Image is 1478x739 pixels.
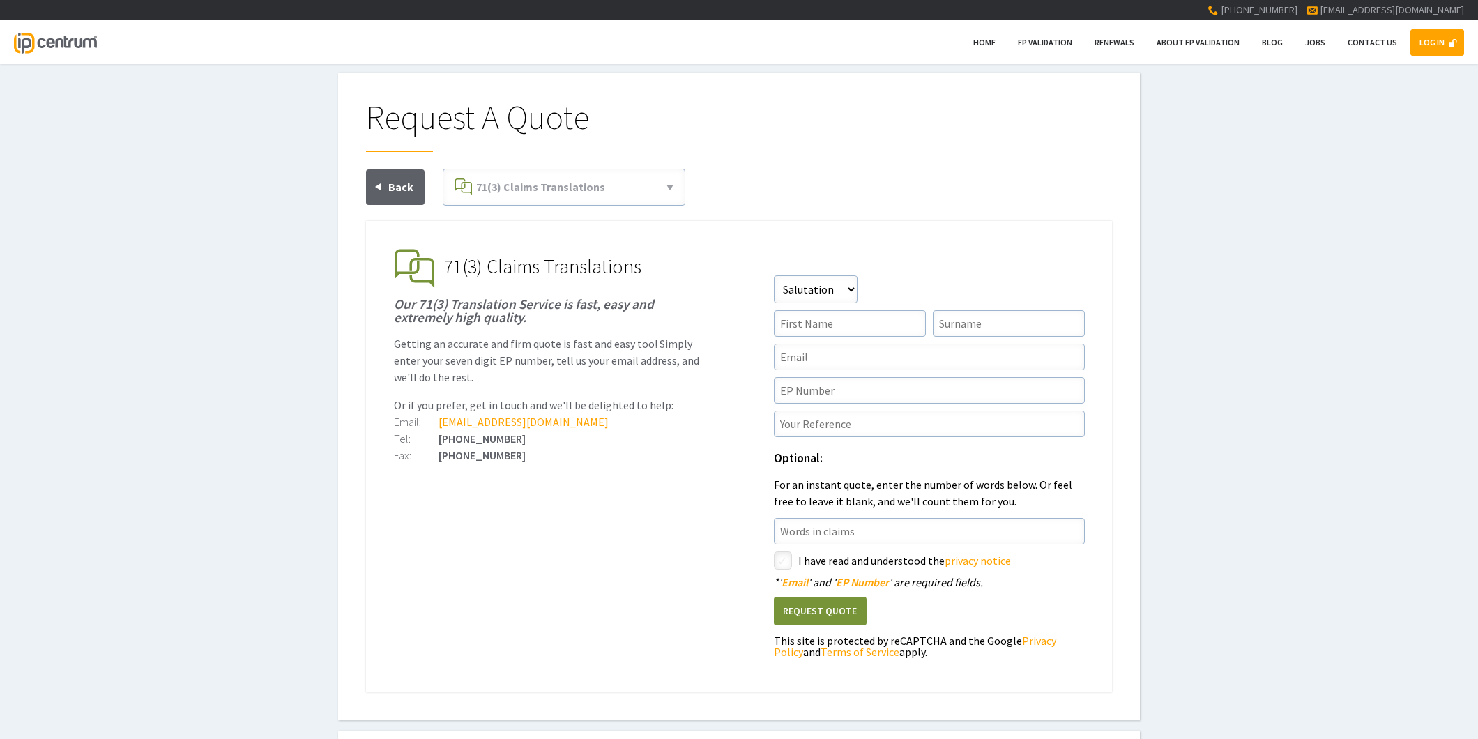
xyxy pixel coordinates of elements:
input: Words in claims [774,518,1085,544]
span: About EP Validation [1157,37,1240,47]
a: LOG IN [1410,29,1464,56]
span: EP Validation [1018,37,1072,47]
label: I have read and understood the [798,551,1085,570]
h1: Our 71(3) Translation Service is fast, easy and extremely high quality. [394,298,705,324]
a: 71(3) Claims Translations [449,175,679,199]
p: For an instant quote, enter the number of words below. Or feel free to leave it blank, and we'll ... [774,476,1085,510]
a: IP Centrum [14,20,96,64]
input: EP Number [774,377,1085,404]
span: [PHONE_NUMBER] [1221,3,1297,16]
input: First Name [774,310,926,337]
a: [EMAIL_ADDRESS][DOMAIN_NAME] [1320,3,1464,16]
a: Renewals [1085,29,1143,56]
a: Contact Us [1339,29,1406,56]
span: Jobs [1305,37,1325,47]
p: Getting an accurate and firm quote is fast and easy too! Simply enter your seven digit EP number,... [394,335,705,386]
div: Fax: [394,450,439,461]
a: [EMAIL_ADDRESS][DOMAIN_NAME] [439,415,609,429]
span: Renewals [1095,37,1134,47]
span: Blog [1262,37,1283,47]
span: 71(3) Claims Translations [476,180,605,194]
span: Contact Us [1348,37,1397,47]
span: Home [973,37,996,47]
input: Your Reference [774,411,1085,437]
p: Or if you prefer, get in touch and we'll be delighted to help: [394,397,705,413]
label: styled-checkbox [774,551,792,570]
span: 71(3) Claims Translations [444,254,641,279]
a: privacy notice [945,554,1011,567]
a: Home [964,29,1005,56]
a: Terms of Service [821,645,899,659]
div: This site is protected by reCAPTCHA and the Google and apply. [774,635,1085,657]
span: Email [782,575,808,589]
div: [PHONE_NUMBER] [394,450,705,461]
input: Email [774,344,1085,370]
h1: Request A Quote [366,100,1112,152]
div: Email: [394,416,439,427]
a: EP Validation [1009,29,1081,56]
a: Jobs [1296,29,1334,56]
div: Tel: [394,433,439,444]
h1: Optional: [774,452,1085,465]
a: Blog [1253,29,1292,56]
a: About EP Validation [1148,29,1249,56]
a: Privacy Policy [774,634,1056,659]
span: EP Number [836,575,889,589]
span: Back [388,180,413,194]
a: Back [366,169,425,205]
div: [PHONE_NUMBER] [394,433,705,444]
div: ' ' and ' ' are required fields. [774,577,1085,588]
input: Surname [933,310,1085,337]
button: Request Quote [774,597,867,625]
